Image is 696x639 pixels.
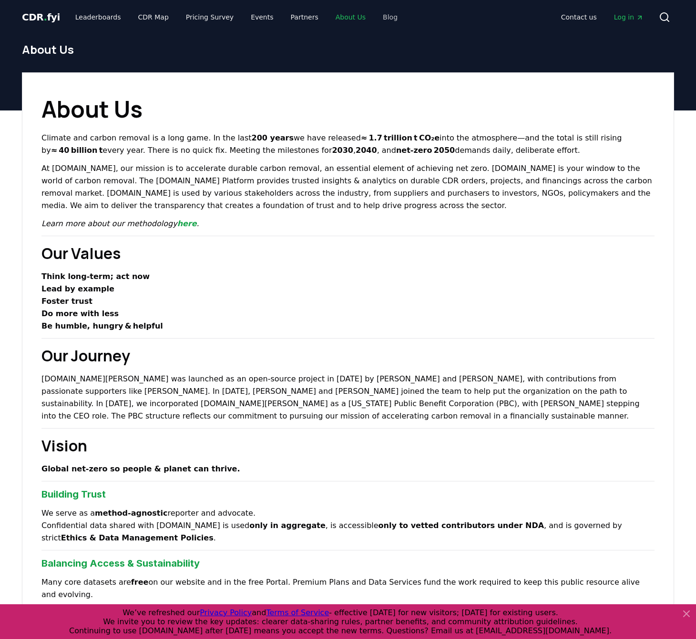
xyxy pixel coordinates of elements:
[51,146,103,155] strong: ≈ 40 billion t
[68,9,129,26] a: Leaderboards
[22,10,60,24] a: CDR.fyi
[243,9,281,26] a: Events
[41,576,655,601] p: Many core datasets are on our website and in the free Portal. Premium Plans and Data Services fun...
[41,344,655,367] h2: Our Journey
[41,92,655,126] h1: About Us
[22,42,674,57] h1: About Us
[41,242,655,265] h2: Our Values
[332,146,353,155] strong: 2030
[614,12,644,22] span: Log in
[375,9,405,26] a: Blog
[41,434,655,457] h2: Vision
[61,533,214,542] strong: Ethics & Data Management Policies
[252,133,294,142] strong: 200 years
[379,521,544,530] strong: only to vetted contributors under NDA
[606,9,651,26] a: Log in
[249,521,326,530] strong: only in aggregate
[553,9,604,26] a: Contact us
[396,146,455,155] strong: net‑zero 2050
[44,11,47,23] span: .
[41,162,655,212] p: At [DOMAIN_NAME], our mission is to accelerate durable carbon removal, an essential element of ac...
[22,11,60,23] span: CDR fyi
[178,9,241,26] a: Pricing Survey
[553,9,651,26] nav: Main
[41,309,119,318] strong: Do more with less
[131,578,149,587] strong: free
[41,297,92,306] strong: Foster trust
[41,464,240,473] strong: Global net‑zero so people & planet can thrive.
[41,284,114,293] strong: Lead by example
[41,507,655,544] p: We serve as a reporter and advocate. Confidential data shared with [DOMAIN_NAME] is used , is acc...
[41,373,655,422] p: [DOMAIN_NAME][PERSON_NAME] was launched as an open-source project in [DATE] by [PERSON_NAME] and ...
[95,509,167,518] strong: method‑agnostic
[41,219,199,228] em: Learn more about our methodology .
[328,9,373,26] a: About Us
[41,272,150,281] strong: Think long‑term; act now
[41,321,163,330] strong: Be humble, hungry & helpful
[361,133,440,142] strong: ≈ 1.7 trillion t CO₂e
[356,146,377,155] strong: 2040
[68,9,405,26] nav: Main
[41,132,655,157] p: Climate and carbon removal is a long game. In the last we have released into the atmosphere—and t...
[283,9,326,26] a: Partners
[177,219,197,228] a: here
[41,556,655,570] h3: Balancing Access & Sustainability
[131,9,176,26] a: CDR Map
[41,487,655,501] h3: Building Trust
